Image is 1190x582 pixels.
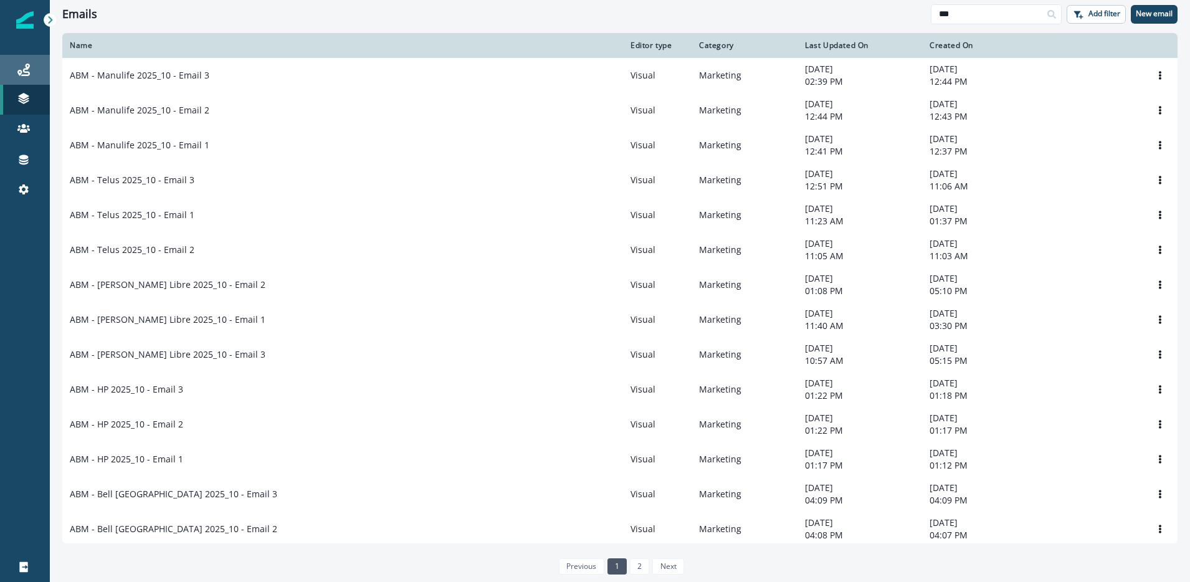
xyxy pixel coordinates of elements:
td: Visual [623,267,692,302]
p: 05:10 PM [930,285,1039,297]
td: Visual [623,302,692,337]
div: Category [699,41,790,50]
p: [DATE] [805,447,915,459]
p: 11:06 AM [930,180,1039,193]
p: ABM - HP 2025_10 - Email 1 [70,453,183,465]
p: [DATE] [805,342,915,355]
a: Page 2 [630,558,649,575]
td: Visual [623,163,692,198]
td: Marketing [692,163,797,198]
p: 12:44 PM [805,110,915,123]
td: Marketing [692,337,797,372]
h1: Emails [62,7,97,21]
p: ABM - Manulife 2025_10 - Email 1 [70,139,209,151]
td: Visual [623,372,692,407]
td: Visual [623,232,692,267]
p: 11:05 AM [805,250,915,262]
button: Options [1150,485,1170,503]
p: 01:08 PM [805,285,915,297]
p: [DATE] [930,412,1039,424]
td: Marketing [692,58,797,93]
button: New email [1131,5,1178,24]
td: Marketing [692,512,797,546]
a: ABM - HP 2025_10 - Email 3VisualMarketing[DATE]01:22 PM[DATE]01:18 PMOptions [62,372,1178,407]
p: 04:07 PM [930,529,1039,541]
p: [DATE] [930,237,1039,250]
a: ABM - Telus 2025_10 - Email 2VisualMarketing[DATE]11:05 AM[DATE]11:03 AMOptions [62,232,1178,267]
div: Editor type [631,41,684,50]
p: [DATE] [930,168,1039,180]
p: Add filter [1088,9,1120,18]
a: ABM - Manulife 2025_10 - Email 2VisualMarketing[DATE]12:44 PM[DATE]12:43 PMOptions [62,93,1178,128]
p: ABM - [PERSON_NAME] Libre 2025_10 - Email 2 [70,279,265,291]
p: 01:37 PM [930,215,1039,227]
div: Last Updated On [805,41,915,50]
td: Marketing [692,477,797,512]
td: Marketing [692,267,797,302]
button: Add filter [1067,5,1126,24]
td: Visual [623,442,692,477]
td: Marketing [692,93,797,128]
p: 01:18 PM [930,389,1039,402]
p: [DATE] [930,133,1039,145]
p: 11:03 AM [930,250,1039,262]
img: Inflection [16,11,34,29]
a: ABM - [PERSON_NAME] Libre 2025_10 - Email 1VisualMarketing[DATE]11:40 AM[DATE]03:30 PMOptions [62,302,1178,337]
button: Options [1150,310,1170,329]
td: Visual [623,477,692,512]
td: Marketing [692,302,797,337]
p: 01:12 PM [930,459,1039,472]
p: [DATE] [930,203,1039,215]
p: [DATE] [930,307,1039,320]
p: 01:22 PM [805,424,915,437]
button: Options [1150,206,1170,224]
button: Options [1150,101,1170,120]
ul: Pagination [556,558,684,575]
button: Options [1150,66,1170,85]
td: Visual [623,337,692,372]
button: Options [1150,241,1170,259]
p: 12:44 PM [930,75,1039,88]
button: Options [1150,345,1170,364]
p: 12:43 PM [930,110,1039,123]
p: [DATE] [930,342,1039,355]
button: Options [1150,380,1170,399]
p: [DATE] [805,168,915,180]
td: Visual [623,512,692,546]
td: Marketing [692,407,797,442]
p: ABM - Bell [GEOGRAPHIC_DATA] 2025_10 - Email 3 [70,488,277,500]
p: ABM - [PERSON_NAME] Libre 2025_10 - Email 3 [70,348,265,361]
button: Options [1150,450,1170,469]
td: Visual [623,198,692,232]
button: Options [1150,415,1170,434]
a: ABM - Manulife 2025_10 - Email 3VisualMarketing[DATE]02:39 PM[DATE]12:44 PMOptions [62,58,1178,93]
div: Name [70,41,616,50]
p: ABM - Telus 2025_10 - Email 1 [70,209,194,221]
td: Visual [623,407,692,442]
td: Visual [623,58,692,93]
p: 12:41 PM [805,145,915,158]
button: Options [1150,136,1170,155]
p: 12:51 PM [805,180,915,193]
p: ABM - Manulife 2025_10 - Email 2 [70,104,209,117]
a: ABM - HP 2025_10 - Email 1VisualMarketing[DATE]01:17 PM[DATE]01:12 PMOptions [62,442,1178,477]
p: [DATE] [930,377,1039,389]
p: [DATE] [930,98,1039,110]
p: 03:30 PM [930,320,1039,332]
p: [DATE] [805,517,915,529]
p: [DATE] [930,517,1039,529]
p: [DATE] [805,482,915,494]
p: ABM - Telus 2025_10 - Email 3 [70,174,194,186]
td: Marketing [692,232,797,267]
button: Options [1150,275,1170,294]
p: ABM - HP 2025_10 - Email 3 [70,383,183,396]
p: [DATE] [805,412,915,424]
p: [DATE] [805,203,915,215]
p: 01:22 PM [805,389,915,402]
p: 11:23 AM [805,215,915,227]
p: 11:40 AM [805,320,915,332]
td: Marketing [692,372,797,407]
p: [DATE] [805,377,915,389]
p: [DATE] [805,133,915,145]
p: ABM - [PERSON_NAME] Libre 2025_10 - Email 1 [70,313,265,326]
